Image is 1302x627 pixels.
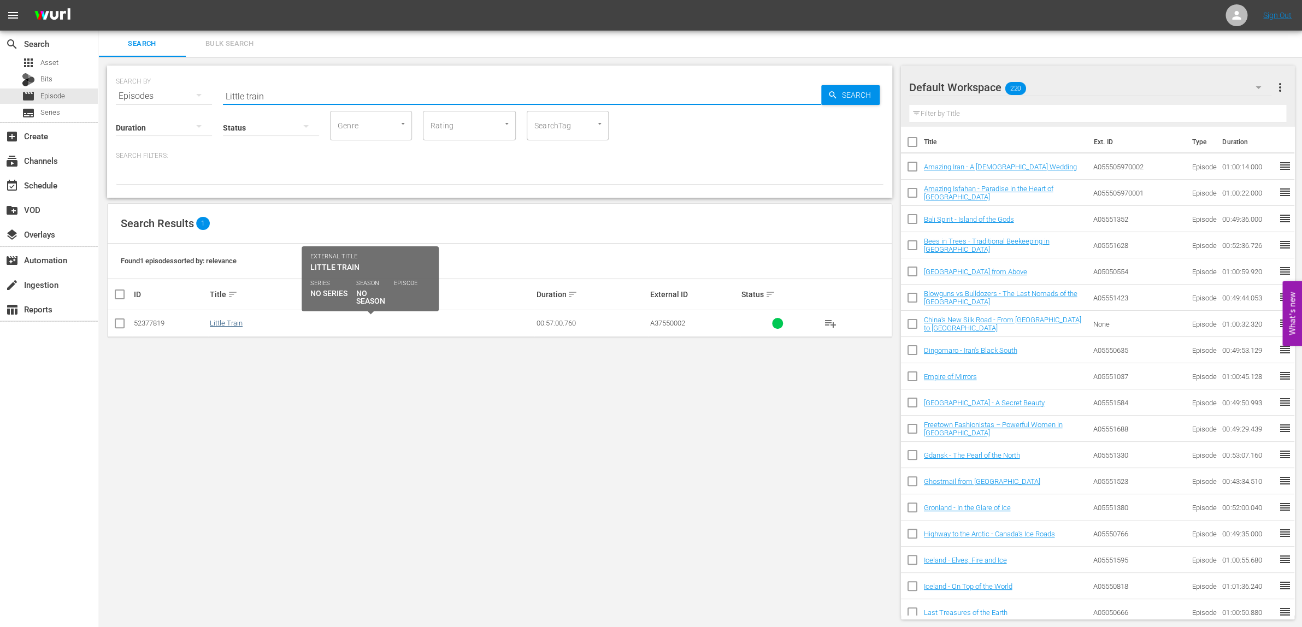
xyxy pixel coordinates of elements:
span: Episode [40,91,65,102]
td: A05551423 [1089,285,1188,311]
span: Bits [40,74,52,85]
span: reorder [1278,291,1291,304]
button: playlist_add [817,310,844,336]
div: Default Workspace [909,72,1271,103]
span: reorder [1278,369,1291,382]
span: reorder [1278,579,1291,592]
th: Title [924,127,1088,157]
td: A05550818 [1089,573,1188,599]
span: Search [838,85,880,105]
td: 00:52:00.040 [1218,494,1278,520]
span: Found 1 episodes sorted by: relevance [121,257,237,265]
td: A05551688 [1089,416,1188,442]
div: Episodes [116,81,212,111]
button: Open [502,119,512,129]
button: Open [594,119,605,129]
a: Freetown Fashionistas – Powerful Women in [GEOGRAPHIC_DATA] [924,421,1063,437]
th: Type [1186,127,1216,157]
span: reorder [1278,527,1291,540]
a: Amazing Iran - A [DEMOGRAPHIC_DATA] Wedding [924,163,1077,171]
td: Episode [1188,337,1218,363]
td: 00:49:50.993 [1218,389,1278,416]
a: Amazing Isfahan - Paradise in the Heart of [GEOGRAPHIC_DATA] [924,185,1053,201]
a: Ghostmail from [GEOGRAPHIC_DATA] [924,477,1040,486]
span: Channels [5,155,19,168]
a: Empire of Mirrors [924,372,977,381]
a: Iceland - Elves, Fire and Ice [924,556,1007,564]
td: 00:49:53.129 [1218,337,1278,363]
button: more_vert [1273,74,1286,100]
a: Little Train [210,319,243,327]
a: Blowguns vs Bulldozers - The Last Nomads of the [GEOGRAPHIC_DATA] [924,289,1077,306]
td: A05550766 [1089,520,1188,547]
td: A055505970001 [1089,180,1188,206]
a: Highway to the Arctic - Canada's Ice Roads [924,530,1055,538]
span: Episode [22,90,35,103]
span: reorder [1278,500,1291,513]
td: Episode [1188,180,1218,206]
span: reorder [1278,159,1291,173]
span: more_vert [1273,81,1286,94]
td: 00:49:36.000 [1218,206,1278,232]
span: reorder [1278,553,1291,566]
span: sort [228,289,238,299]
span: Automation [5,254,19,267]
td: A05551523 [1089,468,1188,494]
td: Episode [1188,468,1218,494]
span: Create [5,130,19,143]
span: reorder [1278,395,1291,409]
td: Episode [1188,520,1218,547]
span: Search [5,38,19,51]
td: 00:53:07.160 [1218,442,1278,468]
td: 01:00:59.920 [1218,258,1278,285]
button: Open [398,119,408,129]
div: Duration [536,288,646,301]
td: A05050554 [1089,258,1188,285]
td: Episode [1188,442,1218,468]
td: 01:00:14.000 [1218,153,1278,180]
td: 00:49:35.000 [1218,520,1278,547]
td: A05551380 [1089,494,1188,520]
span: reorder [1278,186,1291,199]
td: Episode [1188,285,1218,311]
div: Title [210,288,533,301]
span: sort [568,289,578,299]
span: Bulk Search [192,38,267,50]
td: None [1089,311,1188,337]
td: A05551352 [1089,206,1188,232]
span: Asset [22,56,35,69]
td: Episode [1188,389,1218,416]
button: Open Feedback Widget [1282,281,1302,346]
div: 00:57:00.760 [536,319,646,327]
a: Dingomaro - Iran's Black South [924,346,1017,354]
td: 00:43:34.510 [1218,468,1278,494]
td: Episode [1188,153,1218,180]
span: reorder [1278,264,1291,277]
a: Gdansk - The Pearl of the North [924,451,1020,459]
td: Episode [1188,547,1218,573]
td: 00:49:44.053 [1218,285,1278,311]
td: Episode [1188,416,1218,442]
a: China's New Silk Road - From [GEOGRAPHIC_DATA] to [GEOGRAPHIC_DATA] [924,316,1081,332]
td: Episode [1188,494,1218,520]
span: reorder [1278,212,1291,225]
td: A05050666 [1089,599,1188,625]
button: Search [821,85,880,105]
td: A05551330 [1089,442,1188,468]
td: A05551628 [1089,232,1188,258]
span: Schedule [5,179,19,192]
td: A05550635 [1089,337,1188,363]
td: 00:49:29.439 [1218,416,1278,442]
span: Search [105,38,179,50]
span: menu [7,9,20,22]
a: Bali Spirit - Island of the Gods [924,215,1014,223]
span: sort [765,289,775,299]
th: Duration [1216,127,1281,157]
span: 1 [196,217,210,230]
td: A05551595 [1089,547,1188,573]
td: A055505970002 [1089,153,1188,180]
a: Last Treasures of the Earth [924,608,1008,617]
td: Episode [1188,258,1218,285]
a: Iceland - On Top of the World [924,582,1012,590]
span: VOD [5,204,19,217]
